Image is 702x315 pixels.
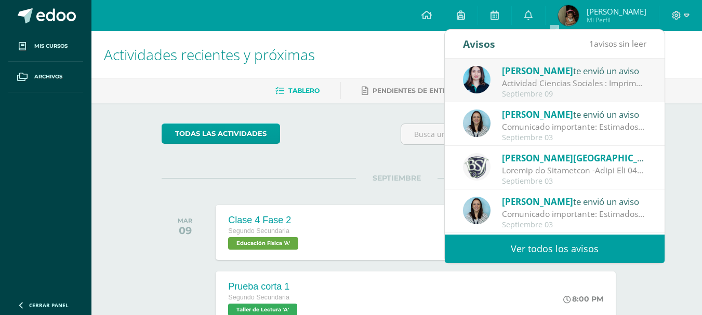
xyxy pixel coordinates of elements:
[558,5,579,26] img: 245cce3698e63bb6c5c50ba870bbc2c3.png
[356,173,438,183] span: SEPTIEMBRE
[8,62,83,92] a: Archivos
[502,151,646,165] div: te envió un aviso
[502,121,646,133] div: Comunicado importante: Estimados padres de familia, Les compartimos información importante relaci...
[34,42,68,50] span: Mis cursos
[502,195,646,208] div: te envió un aviso
[228,227,289,235] span: Segundo Secundaria
[502,77,646,89] div: Actividad Ciencias Sociales : Imprime en casa el siguiente mapa. Observa los colores que dividen ...
[463,30,495,58] div: Avisos
[228,215,301,226] div: Clase 4 Fase 2
[8,31,83,62] a: Mis cursos
[401,124,631,144] input: Busca una actividad próxima aquí...
[502,196,573,208] span: [PERSON_NAME]
[228,294,289,301] span: Segundo Secundaria
[445,235,665,263] a: Ver todos los avisos
[288,87,320,94] span: Tablero
[162,124,280,144] a: todas las Actividades
[589,38,646,49] span: avisos sin leer
[228,237,298,250] span: Educación Física 'A'
[463,197,491,224] img: aed16db0a88ebd6752f21681ad1200a1.png
[463,153,491,181] img: 16c3d0cd5e8cae4aecb86a0a5c6f5782.png
[502,90,646,99] div: Septiembre 09
[502,177,646,186] div: Septiembre 03
[587,6,646,17] span: [PERSON_NAME]
[275,83,320,99] a: Tablero
[502,107,646,121] div: te envió un aviso
[29,302,69,309] span: Cerrar panel
[463,109,491,137] img: aed16db0a88ebd6752f21681ad1200a1.png
[228,281,300,292] div: Prueba corta 1
[362,83,461,99] a: Pendientes de entrega
[502,108,573,120] span: [PERSON_NAME]
[34,73,62,81] span: Archivos
[502,152,664,164] span: [PERSON_NAME][GEOGRAPHIC_DATA]
[178,224,192,237] div: 09
[563,294,603,304] div: 8:00 PM
[587,16,646,24] span: Mi Perfil
[178,217,192,224] div: MAR
[502,133,646,142] div: Septiembre 03
[104,45,315,64] span: Actividades recientes y próximas
[502,65,573,77] span: [PERSON_NAME]
[502,221,646,229] div: Septiembre 03
[589,38,594,49] span: 1
[463,66,491,93] img: cccdcb54ef791fe124cc064e0dd18e00.png
[502,208,646,220] div: Comunicado importante: Estimados padres de familia, Les compartimos información importante relaci...
[502,165,646,176] div: Rúbrica de Evaluación -Drama Day 2025- : Drama Day – Assessment Rubrics Dear Parents, As part of ...
[502,64,646,77] div: te envió un aviso
[373,87,461,94] span: Pendientes de entrega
